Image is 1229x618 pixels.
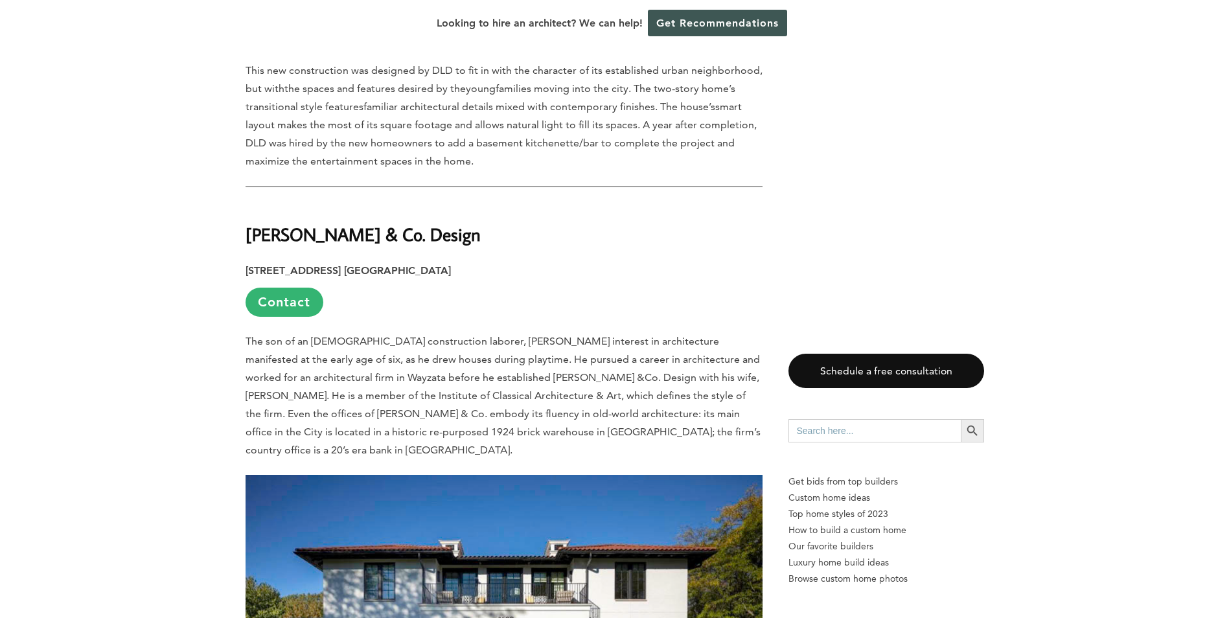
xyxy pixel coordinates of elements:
[466,82,496,95] span: ​young
[788,474,984,490] p: Get bids from top builders
[246,288,323,317] a: Contact
[788,419,961,442] input: Search here...
[246,264,451,277] strong: [STREET_ADDRESS] [GEOGRAPHIC_DATA]
[246,62,763,170] p: This new construction was designed by DLD to fit in with the character of its established urban n...
[788,538,984,555] a: Our favorite builders
[284,82,466,95] span: ​the spaces and features desired by the
[246,100,301,113] span: ​transitional ​
[965,424,980,438] svg: Search
[323,100,363,113] span: ​ features
[246,223,481,246] strong: [PERSON_NAME] & Co. Design
[788,555,984,571] a: Luxury home build ideas
[709,100,715,113] span: ​’s​
[788,490,984,506] a: Custom home ideas
[246,335,761,456] span: The son of an [DEMOGRAPHIC_DATA] construction laborer, [PERSON_NAME] interest in architecture man...
[648,10,787,36] a: Get Recommendations
[788,522,984,538] a: How to build a custom home
[788,354,984,388] a: Schedule a free consultation
[788,571,984,587] a: Browse custom home photos
[788,506,984,522] a: Top home styles of 2023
